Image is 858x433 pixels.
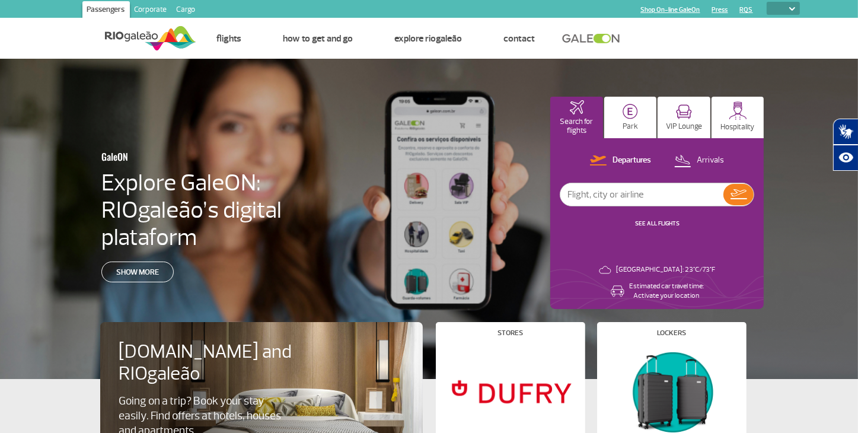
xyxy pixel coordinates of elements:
[570,100,584,114] img: airplaneHomeActive.svg
[712,6,728,14] a: Press
[740,6,753,14] a: RQS
[119,341,308,385] h4: [DOMAIN_NAME] and RIOgaleão
[101,144,299,169] h3: GaleON
[729,101,747,120] img: hospitality.svg
[657,330,686,336] h4: Lockers
[497,330,523,336] h4: Stores
[623,104,638,119] img: carParkingHome.svg
[616,265,715,275] p: [GEOGRAPHIC_DATA]: 23°C/73°F
[560,183,723,206] input: Flight, city or airline
[676,104,692,119] img: vipRoom.svg
[283,33,353,44] a: How to get and go
[629,282,704,301] p: Estimated car travel time: Activate your location
[556,117,597,135] p: Search for flights
[697,155,724,166] p: Arrivals
[504,33,535,44] a: Contact
[130,1,172,20] a: Corporate
[658,97,710,138] button: VIP Lounge
[671,153,728,168] button: Arrivals
[82,1,130,20] a: Passengers
[631,219,683,228] button: SEE ALL FLIGHTS
[217,33,242,44] a: Flights
[641,6,700,14] a: Shop On-line GaleOn
[635,219,680,227] a: SEE ALL FLIGHTS
[604,97,657,138] button: Park
[101,262,174,282] a: Show more
[721,123,755,132] p: Hospitality
[833,119,858,171] div: Plugin de acessibilidade da Hand Talk.
[623,122,638,131] p: Park
[172,1,200,20] a: Cargo
[550,97,603,138] button: Search for flights
[712,97,764,138] button: Hospitality
[833,119,858,145] button: Abrir tradutor de língua de sinais.
[666,122,702,131] p: VIP Lounge
[833,145,858,171] button: Abrir recursos assistivos.
[586,153,655,168] button: Departures
[101,169,358,251] h4: Explore GaleON: RIOgaleão’s digital plataform
[395,33,463,44] a: Explore RIOgaleão
[613,155,651,166] p: Departures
